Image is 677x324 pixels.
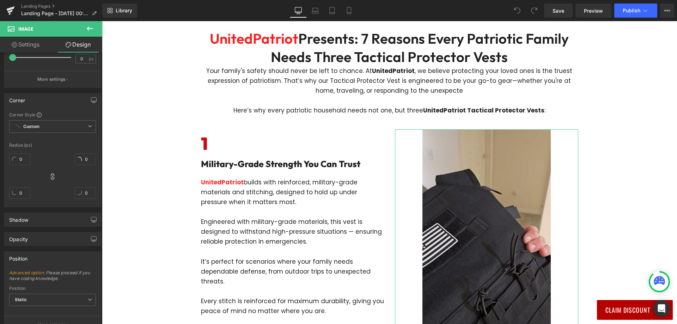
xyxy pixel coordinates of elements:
[23,124,39,130] b: Custom
[9,252,28,262] div: Position
[18,26,33,32] span: Image
[575,4,611,18] a: Preview
[9,112,96,117] div: Corner Style
[9,213,28,223] div: Shadow
[4,71,101,87] button: More settings
[553,7,564,14] span: Save
[37,76,66,82] p: More settings
[99,137,282,149] h2: Military-Grade Strength You Can Trust
[99,108,282,137] h6: 1
[623,8,640,13] span: Publish
[99,236,282,265] p: It’s perfect for scenarios where your family needs dependable defense, from outdoor trips to unex...
[53,37,104,53] a: Design
[89,56,95,61] span: px
[321,85,443,93] span: UnitedPatriot Tactical Protector Vests
[9,270,96,286] span: : Please proceed if you have coding knowledge.
[341,4,358,18] a: Mobile
[9,153,30,165] input: 0
[99,8,476,45] h1: Presents: 7 Reasons Every Patriotic Family Needs Three Tactical Protector Vests
[9,270,44,275] a: Advanced option
[99,275,282,295] p: Every stitch is reinforced for maximum durability, giving you peace of mind no matter where you are.
[15,297,27,302] b: Static
[116,7,132,14] span: Library
[99,156,282,186] p: builds with reinforced, military-grade materials and stitching, designed to hold up under pressur...
[9,187,30,199] input: 0
[108,8,196,26] span: UnitedPatriot
[75,187,96,199] input: 0
[653,300,670,317] div: Open Intercom Messenger
[307,4,324,18] a: Laptop
[9,143,96,148] div: Radius (px)
[9,93,25,103] div: Corner
[527,4,541,18] button: Redo
[102,4,137,18] a: New Library
[584,7,603,14] span: Preview
[510,4,524,18] button: Undo
[614,4,657,18] button: Publish
[9,286,96,291] div: Position
[660,4,674,18] button: More
[99,45,476,94] p: Your family's safety should never be left to chance. At , we believe protecting your loved ones i...
[75,153,96,165] input: 0
[270,45,313,54] strong: UnitedPatriot
[21,11,89,16] span: Landing Page - [DATE] 00:50:28
[324,4,341,18] a: Tablet
[21,4,102,9] a: Landing Pages
[290,4,307,18] a: Desktop
[99,157,142,165] span: UnitedPatriot
[9,232,28,242] div: Opacity
[99,196,282,225] p: Engineered with military-grade materials, this vest is designed to withstand high-pressure situat...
